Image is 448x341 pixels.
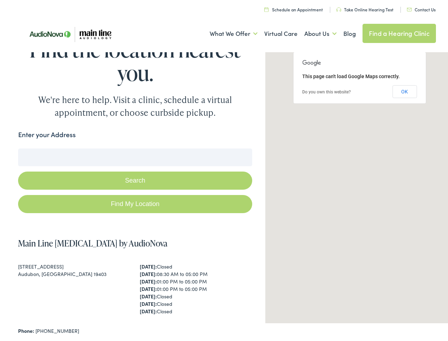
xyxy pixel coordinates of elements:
h1: Find the location nearest you. [18,36,252,82]
strong: [DATE]: [140,305,157,313]
a: Schedule an Appointment [264,4,323,10]
strong: [DATE]: [140,261,157,268]
strong: [DATE]: [140,276,157,283]
div: [STREET_ADDRESS] [18,261,131,268]
a: Take Online Hearing Test [336,4,393,10]
a: Find a Hearing Clinic [363,22,436,41]
input: Enter your address or zip code [18,146,252,164]
a: Do you own this website? [302,87,351,92]
a: Virtual Care [264,18,298,45]
a: What We Offer [210,18,258,45]
label: Enter your Address [18,128,76,138]
div: Closed 08:30 AM to 05:00 PM 01:00 PM to 05:00 PM 01:00 PM to 05:00 PM Closed Closed Closed [140,261,252,313]
button: Search [18,169,252,188]
a: About Us [304,18,337,45]
strong: Phone: [18,325,34,332]
a: Find My Location [18,193,252,211]
strong: [DATE]: [140,298,157,305]
strong: [DATE]: [140,283,157,290]
span: This page can't load Google Maps correctly. [302,71,400,77]
a: Blog [343,18,356,45]
a: [PHONE_NUMBER] [35,325,79,332]
strong: [DATE]: [140,291,157,298]
a: Contact Us [407,4,436,10]
img: utility icon [264,5,269,10]
button: OK [392,83,417,96]
img: utility icon [407,6,412,9]
a: Main Line [MEDICAL_DATA] by AudioNova [18,235,167,247]
div: We're here to help. Visit a clinic, schedule a virtual appointment, or choose curbside pickup. [22,91,249,117]
div: Audubon, [GEOGRAPHIC_DATA] 19403 [18,268,131,276]
img: utility icon [336,5,341,10]
strong: [DATE]: [140,268,157,275]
